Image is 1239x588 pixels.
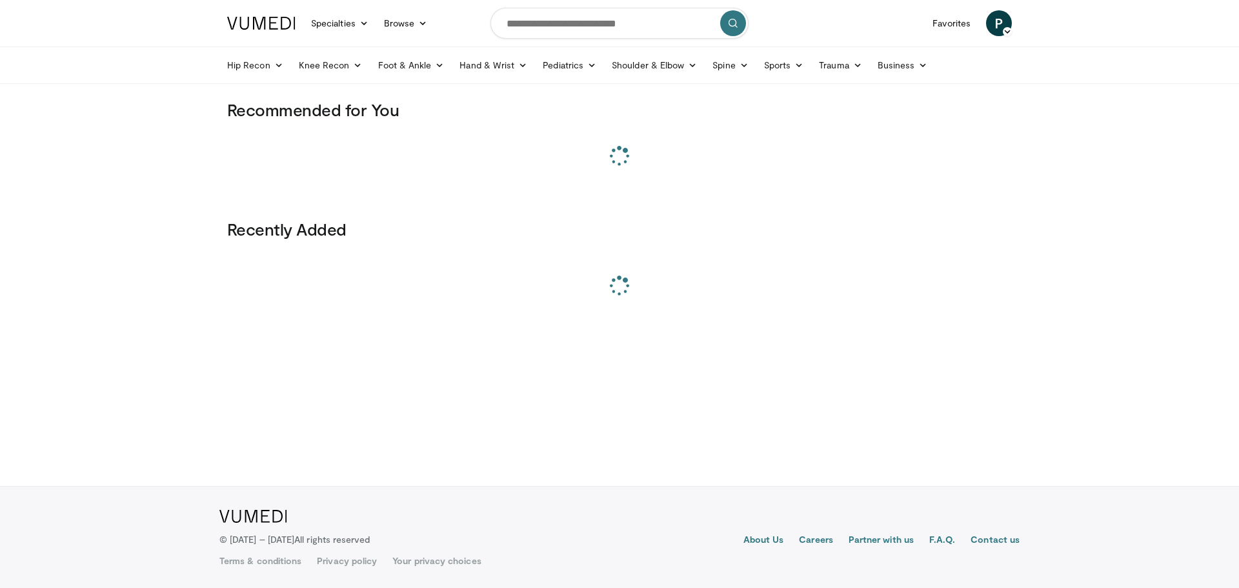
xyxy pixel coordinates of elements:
a: Sports [756,52,812,78]
a: Foot & Ankle [370,52,452,78]
a: F.A.Q. [929,533,955,549]
a: Hip Recon [219,52,291,78]
a: Pediatrics [535,52,604,78]
a: Careers [799,533,833,549]
a: Contact us [971,533,1020,549]
h3: Recently Added [227,219,1012,239]
a: Browse [376,10,436,36]
a: Specialties [303,10,376,36]
input: Search topics, interventions [490,8,749,39]
img: VuMedi Logo [227,17,296,30]
a: Spine [705,52,756,78]
a: Trauma [811,52,870,78]
a: Privacy policy [317,554,377,567]
a: Your privacy choices [392,554,481,567]
img: VuMedi Logo [219,510,287,523]
p: © [DATE] – [DATE] [219,533,370,546]
a: Shoulder & Elbow [604,52,705,78]
a: P [986,10,1012,36]
h3: Recommended for You [227,99,1012,120]
a: Terms & conditions [219,554,301,567]
a: Business [870,52,936,78]
a: Favorites [925,10,978,36]
a: Hand & Wrist [452,52,535,78]
span: All rights reserved [294,534,370,545]
a: Partner with us [849,533,914,549]
a: Knee Recon [291,52,370,78]
a: About Us [743,533,784,549]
